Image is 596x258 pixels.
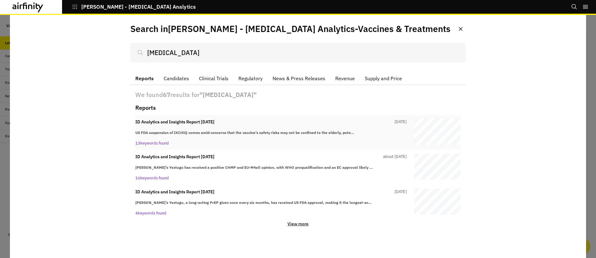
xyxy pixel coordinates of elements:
button: Close [456,24,466,34]
button: Revenue [330,72,360,85]
p: 13 keywords found [135,140,407,146]
p: 16 keywords found [135,175,407,181]
input: Search... [130,43,466,62]
p: We found results for [135,90,461,99]
p: ID Analytics and Insights Report [DATE] [135,154,214,160]
b: " [MEDICAL_DATA] " [200,90,257,99]
strong: [PERSON_NAME]’s Yeztugo, a long-acting PrEP given once every six months, has received US FDA appr... [135,200,372,205]
button: Regulatory [233,72,268,85]
strong: [PERSON_NAME]’s Yeztugo has received a positive CHMP and EU-M4all opinion, with WHO prequalificat... [135,165,373,170]
p: [PERSON_NAME] - [MEDICAL_DATA] Analytics [81,4,196,10]
p: 4 keywords found [135,210,407,216]
button: Reports [130,72,159,85]
button: [PERSON_NAME] - [MEDICAL_DATA] Analytics [72,2,196,12]
button: Search [571,2,577,12]
p: View more [287,221,309,227]
p: [DATE] [392,189,407,195]
button: Clinical Trials [194,72,233,85]
strong: US FDA suspension of IXCHIQ comes amid concerns that the vaccine’s safety risks may not be confin... [135,130,354,135]
button: News & Press Releases [268,72,330,85]
p: ID Analytics and Insights Report [DATE] [135,189,214,195]
button: Candidates [159,72,194,85]
h2: Reports [135,104,156,111]
p: [DATE] [392,119,407,125]
p: about [DATE] [381,154,407,160]
b: 67 [163,90,170,99]
p: ID Analytics and Insights Report [DATE] [135,119,214,125]
p: Search in [PERSON_NAME] - [MEDICAL_DATA] Analytics - Vaccines & Treatments [130,22,450,35]
button: Supply and Price [360,72,407,85]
